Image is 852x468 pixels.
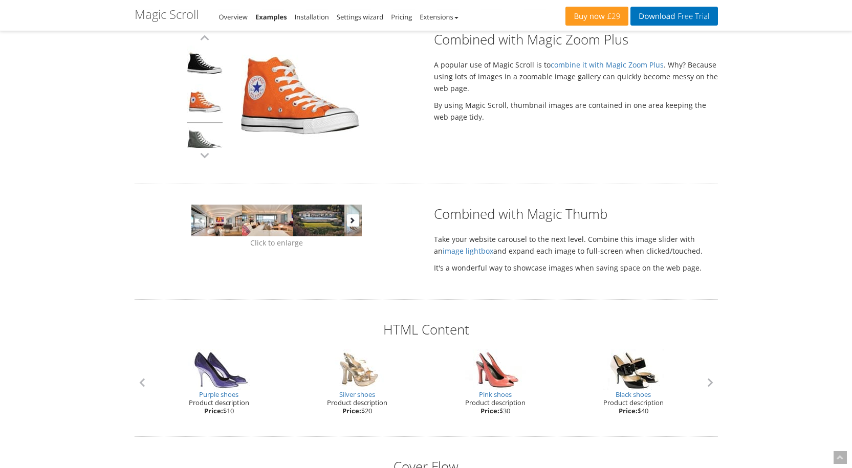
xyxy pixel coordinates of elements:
span: Free Trial [675,12,709,20]
a: Extensions [420,12,458,21]
a: Black shoes [616,390,651,399]
b: Price: [480,406,499,415]
a: Examples [255,12,287,21]
p: It's a wonderful way to showcase images when saving space on the web page. [434,262,718,274]
h2: HTML Content [135,320,718,339]
a: Silver shoes [339,390,375,399]
a: Settings wizard [337,12,384,21]
span: Product description $10 [189,390,249,415]
a: image lightbox [443,246,493,256]
span: £29 [605,12,621,20]
p: A popular use of Magic Scroll is to . Why? Because using lots of images in a zoomable image galle... [434,59,718,94]
a: Pink shoes [479,390,512,399]
a: Purple shoes [199,390,238,399]
a: Pricing [391,12,412,21]
h2: Combined with Magic Thumb [434,205,718,223]
a: DownloadFree Trial [630,7,717,26]
h2: Combined with Magic Zoom Plus [434,30,718,49]
p: Take your website carousel to the next level. Combine this image slider with an and expand each i... [434,233,718,257]
b: Price: [204,406,223,415]
span: Product description $30 [465,390,526,415]
b: Price: [342,406,361,415]
a: Buy now£29 [565,7,628,26]
a: Installation [295,12,329,21]
p: Click to enlarge [135,236,419,249]
a: Overview [219,12,248,21]
span: Product description $40 [603,390,664,415]
span: Product description $20 [327,390,387,415]
p: By using Magic Scroll, thumbnail images are contained in one area keeping the web page tidy. [434,99,718,123]
b: Price: [619,406,638,415]
h1: Magic Scroll [135,8,199,21]
a: combine it with Magic Zoom Plus [551,60,664,70]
